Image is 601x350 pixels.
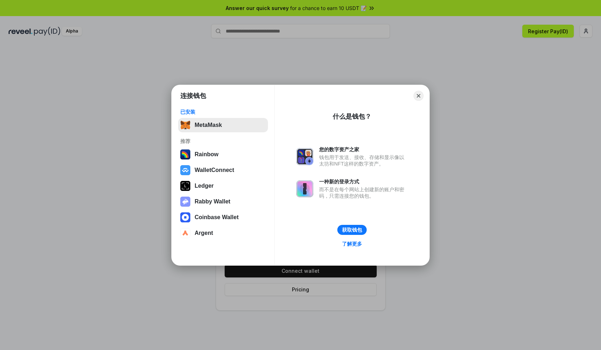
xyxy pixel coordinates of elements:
[195,230,213,236] div: Argent
[337,225,367,235] button: 获取钱包
[178,179,268,193] button: Ledger
[319,154,408,167] div: 钱包用于发送、接收、存储和显示像以太坊和NFT这样的数字资产。
[296,148,313,165] img: svg+xml,%3Csvg%20xmlns%3D%22http%3A%2F%2Fwww.w3.org%2F2000%2Fsvg%22%20fill%3D%22none%22%20viewBox...
[296,180,313,197] img: svg+xml,%3Csvg%20xmlns%3D%22http%3A%2F%2Fwww.w3.org%2F2000%2Fsvg%22%20fill%3D%22none%22%20viewBox...
[195,183,214,189] div: Ledger
[178,210,268,225] button: Coinbase Wallet
[195,214,239,221] div: Coinbase Wallet
[195,198,230,205] div: Rabby Wallet
[342,227,362,233] div: 获取钱包
[180,138,266,144] div: 推荐
[178,226,268,240] button: Argent
[178,118,268,132] button: MetaMask
[319,178,408,185] div: 一种新的登录方式
[180,149,190,159] img: svg+xml,%3Csvg%20width%3D%22120%22%20height%3D%22120%22%20viewBox%3D%220%200%20120%20120%22%20fil...
[180,228,190,238] img: svg+xml,%3Csvg%20width%3D%2228%22%20height%3D%2228%22%20viewBox%3D%220%200%2028%2028%22%20fill%3D...
[180,165,190,175] img: svg+xml,%3Csvg%20width%3D%2228%22%20height%3D%2228%22%20viewBox%3D%220%200%2028%2028%22%20fill%3D...
[319,146,408,153] div: 您的数字资产之家
[180,109,266,115] div: 已安装
[180,197,190,207] img: svg+xml,%3Csvg%20xmlns%3D%22http%3A%2F%2Fwww.w3.org%2F2000%2Fsvg%22%20fill%3D%22none%22%20viewBox...
[180,120,190,130] img: svg+xml,%3Csvg%20fill%3D%22none%22%20height%3D%2233%22%20viewBox%3D%220%200%2035%2033%22%20width%...
[180,92,206,100] h1: 连接钱包
[342,241,362,247] div: 了解更多
[414,91,424,101] button: Close
[180,212,190,222] img: svg+xml,%3Csvg%20width%3D%2228%22%20height%3D%2228%22%20viewBox%3D%220%200%2028%2028%22%20fill%3D...
[338,239,366,248] a: 了解更多
[178,194,268,209] button: Rabby Wallet
[180,181,190,191] img: svg+xml,%3Csvg%20xmlns%3D%22http%3A%2F%2Fwww.w3.org%2F2000%2Fsvg%22%20width%3D%2228%22%20height%3...
[195,151,219,158] div: Rainbow
[319,186,408,199] div: 而不是在每个网站上创建新的账户和密码，只需连接您的钱包。
[178,163,268,177] button: WalletConnect
[195,122,222,128] div: MetaMask
[195,167,234,173] div: WalletConnect
[178,147,268,162] button: Rainbow
[333,112,371,121] div: 什么是钱包？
